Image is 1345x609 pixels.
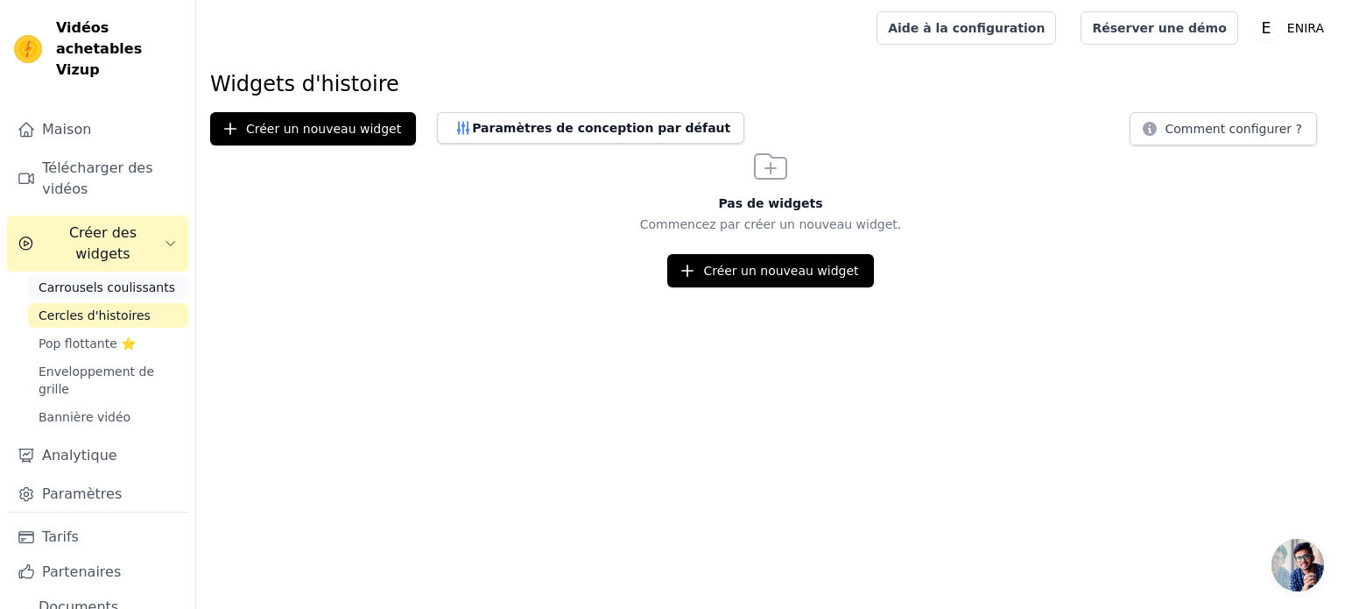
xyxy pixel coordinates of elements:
font: Partenaires [42,563,121,580]
button: E ENIRA [1252,12,1331,44]
a: Pop flottante ⭐ [28,331,188,356]
font: Maison [42,121,91,138]
font: Télécharger des vidéos [42,159,152,197]
font: Pas de widgets [718,196,822,210]
font: ENIRA [1287,21,1324,35]
font: Cercles d'histoires [39,308,151,322]
a: Enveloppement de grille [28,359,188,401]
a: Maison [7,112,188,147]
a: Télécharger des vidéos [7,151,188,207]
font: Analytique [42,447,117,464]
button: Créer un nouveau widget [210,112,416,145]
font: Aide à la configuration [888,21,1045,35]
text: E [1261,19,1271,37]
font: Carrousels coulissants [39,280,175,294]
font: Enveloppement de grille [39,365,154,396]
a: Analytique [7,438,188,473]
a: Aide à la configuration [877,11,1056,45]
font: Créer des widgets [69,224,137,262]
a: Carrousels coulissants [28,275,188,300]
a: Bannière vidéo [28,405,188,429]
font: Comment configurer ? [1165,122,1302,136]
a: Paramètres [7,477,188,512]
button: Créer des widgets [7,216,188,272]
font: Widgets d'histoire [210,72,399,96]
font: Pop flottante ⭐ [39,336,136,351]
button: Comment configurer ? [1130,112,1317,145]
font: Bannière vidéo [39,410,130,424]
a: Cercles d'histoires [28,303,188,328]
font: Paramètres de conception par défaut [472,121,730,135]
a: Comment configurer ? [1130,124,1317,141]
font: Paramètres [42,485,122,502]
font: Créer un nouveau widget [703,264,858,278]
a: Réserver une démo [1081,11,1237,45]
font: Créer un nouveau widget [246,122,401,136]
font: Commencez par créer un nouveau widget. [640,217,901,231]
a: Partenaires [7,555,188,590]
button: Paramètres de conception par défaut [437,112,744,144]
div: Ouvrir le chat [1271,539,1324,591]
img: Vizup [14,35,42,63]
font: Réserver une démo [1092,21,1226,35]
font: Tarifs [42,528,79,545]
a: Tarifs [7,520,188,555]
button: Créer un nouveau widget [667,254,873,287]
font: Vidéos achetables Vizup [56,19,142,78]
